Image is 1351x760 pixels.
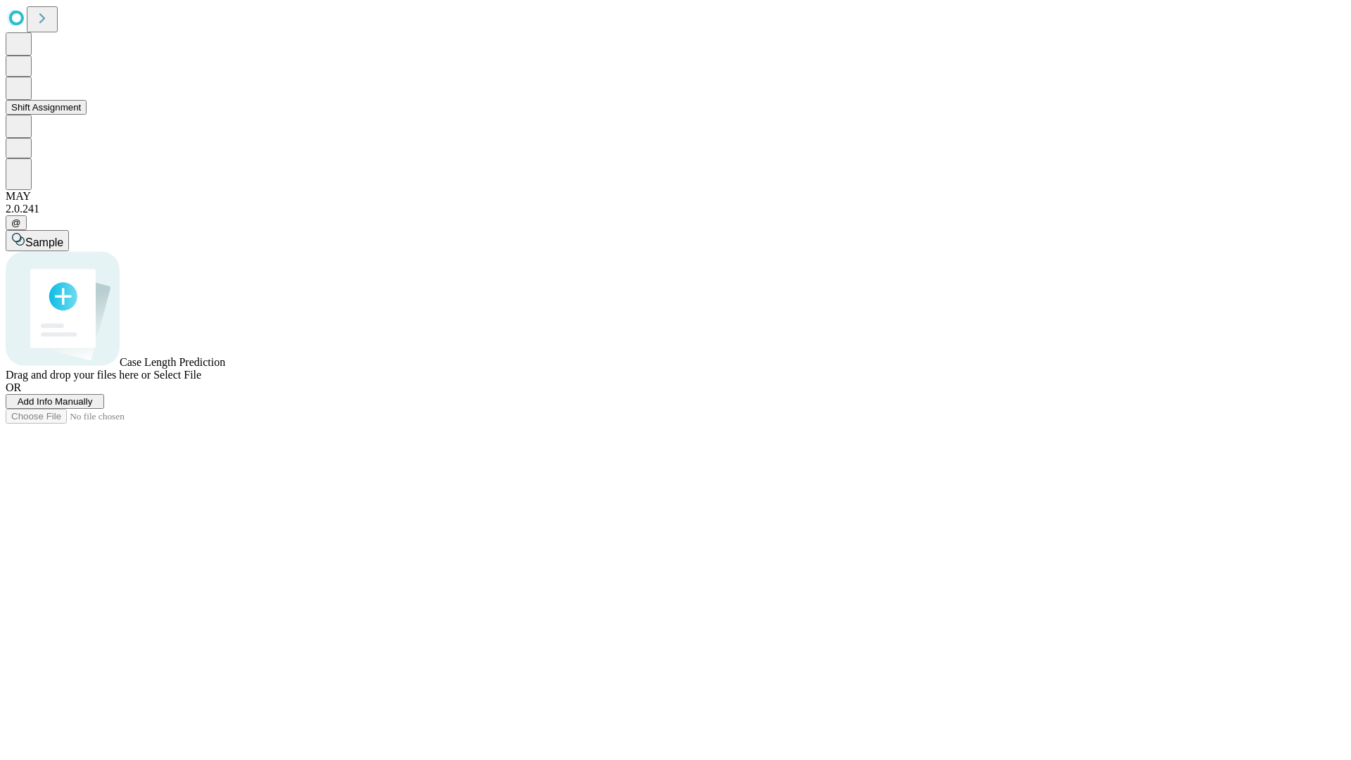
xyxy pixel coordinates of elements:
[6,230,69,251] button: Sample
[6,215,27,230] button: @
[11,217,21,228] span: @
[6,369,151,381] span: Drag and drop your files here or
[6,203,1345,215] div: 2.0.241
[6,381,21,393] span: OR
[6,100,87,115] button: Shift Assignment
[6,394,104,409] button: Add Info Manually
[25,236,63,248] span: Sample
[120,356,225,368] span: Case Length Prediction
[153,369,201,381] span: Select File
[6,190,1345,203] div: MAY
[18,396,93,407] span: Add Info Manually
